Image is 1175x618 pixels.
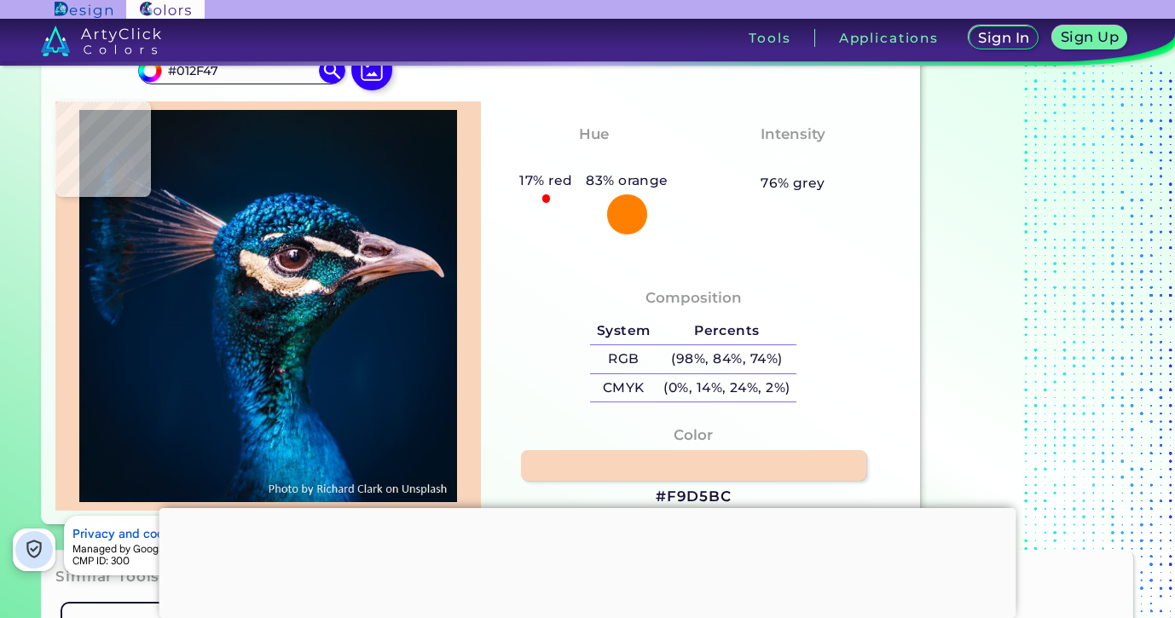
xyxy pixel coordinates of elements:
[839,32,939,44] h3: Applications
[55,2,112,18] img: ArtyClick Design logo
[657,345,797,373] h5: (98%, 84%, 74%)
[590,374,657,402] h5: CMYK
[579,170,674,192] h5: 83% orange
[522,149,667,170] h3: Reddish Orange
[768,149,817,170] h3: Pale
[579,122,609,147] h4: Hue
[1052,26,1127,49] a: Sign Up
[159,508,1016,614] iframe: Advertisement
[969,26,1039,49] a: Sign In
[55,567,159,587] h3: Similar Tools
[657,317,797,345] h5: Percents
[749,32,790,44] h3: Tools
[41,26,161,56] img: logo_artyclick_colors_white.svg
[590,317,657,345] h5: System
[513,170,580,192] h5: 17% red
[761,122,825,147] h4: Intensity
[761,172,825,194] h5: 76% grey
[319,58,344,84] img: icon search
[645,286,742,310] h4: Composition
[162,59,321,82] input: type color..
[978,31,1030,45] h5: Sign In
[64,110,472,502] img: img_pavlin.jpg
[656,487,732,507] h3: #F9D5BC
[351,49,392,90] img: icon picture
[1061,30,1120,44] h5: Sign Up
[674,423,713,448] h4: Color
[657,374,797,402] h5: (0%, 14%, 24%, 2%)
[590,345,657,373] h5: RGB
